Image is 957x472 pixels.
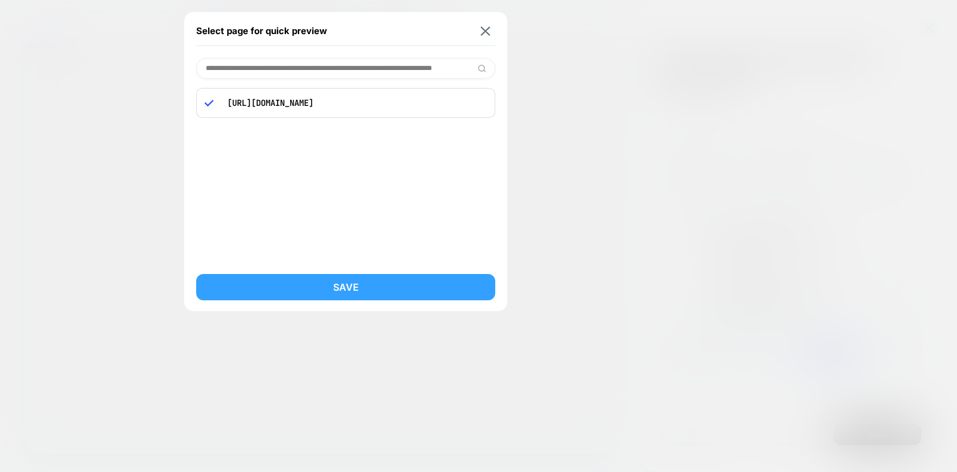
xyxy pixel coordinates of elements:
[196,25,327,36] span: Select page for quick preview
[481,26,490,35] img: close
[221,98,487,108] p: [URL][DOMAIN_NAME]
[205,99,214,108] img: blue checkmark
[196,274,495,300] button: Save
[477,64,486,73] img: edit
